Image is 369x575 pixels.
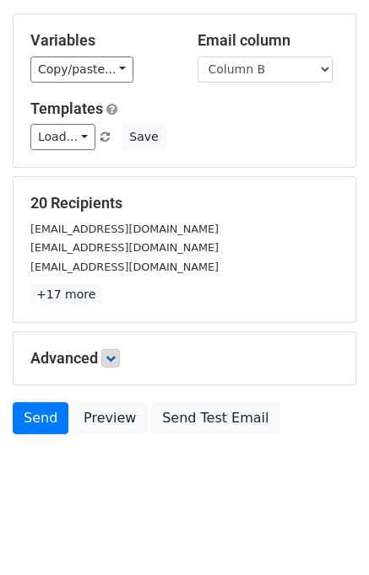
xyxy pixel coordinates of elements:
a: +17 more [30,284,101,305]
a: Send Test Email [151,402,279,434]
small: [EMAIL_ADDRESS][DOMAIN_NAME] [30,241,219,254]
a: Copy/paste... [30,56,133,83]
h5: Advanced [30,349,339,368]
a: Load... [30,124,95,150]
iframe: Chat Widget [285,494,369,575]
small: [EMAIL_ADDRESS][DOMAIN_NAME] [30,223,219,235]
a: Templates [30,99,103,117]
h5: Variables [30,31,172,50]
small: [EMAIL_ADDRESS][DOMAIN_NAME] [30,261,219,273]
a: Preview [73,402,147,434]
a: Send [13,402,68,434]
h5: Email column [198,31,339,50]
button: Save [122,124,166,150]
h5: 20 Recipients [30,194,339,212]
